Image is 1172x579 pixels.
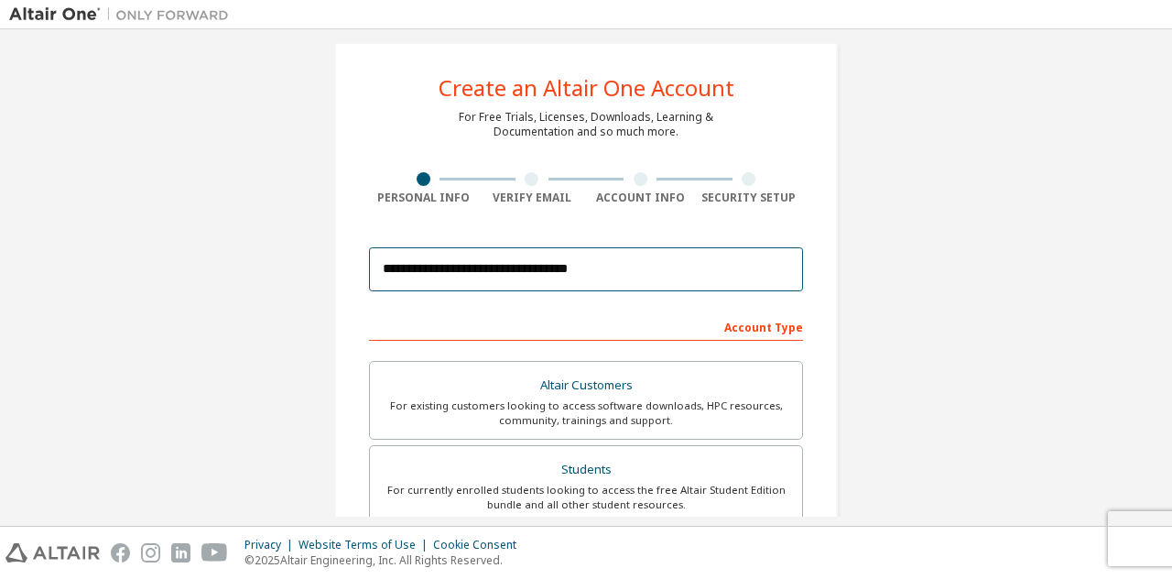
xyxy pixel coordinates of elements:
img: instagram.svg [141,543,160,563]
div: Students [381,457,791,483]
div: Verify Email [478,191,587,205]
div: Website Terms of Use [298,538,433,552]
img: Altair One [9,5,238,24]
img: youtube.svg [201,543,228,563]
div: Personal Info [369,191,478,205]
div: Create an Altair One Account [439,77,734,99]
div: For Free Trials, Licenses, Downloads, Learning & Documentation and so much more. [459,110,713,139]
img: facebook.svg [111,543,130,563]
div: For currently enrolled students looking to access the free Altair Student Edition bundle and all ... [381,483,791,512]
div: Cookie Consent [433,538,527,552]
div: Account Type [369,311,803,341]
img: linkedin.svg [171,543,190,563]
div: Account Info [586,191,695,205]
img: altair_logo.svg [5,543,100,563]
p: © 2025 Altair Engineering, Inc. All Rights Reserved. [244,552,527,568]
div: Security Setup [695,191,804,205]
div: Privacy [244,538,298,552]
div: Altair Customers [381,373,791,399]
div: For existing customers looking to access software downloads, HPC resources, community, trainings ... [381,399,791,428]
